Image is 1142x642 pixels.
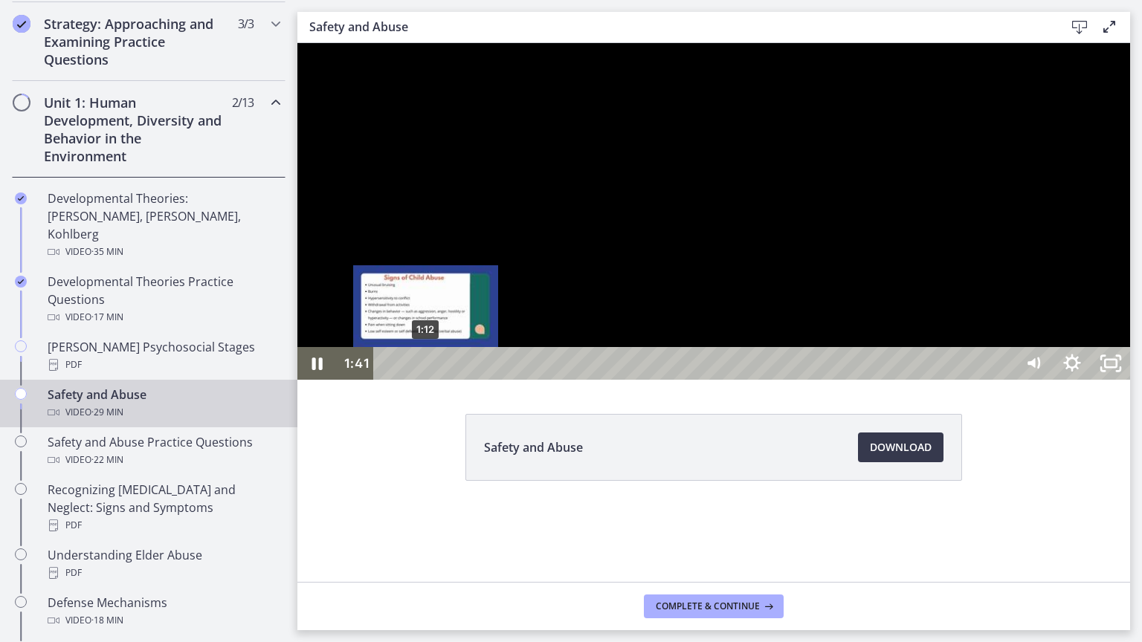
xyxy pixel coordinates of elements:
div: [PERSON_NAME] Psychosocial Stages [48,338,280,374]
i: Completed [15,192,27,204]
button: Unfullscreen [794,304,833,337]
div: Safety and Abuse Practice Questions [48,433,280,469]
span: Download [870,438,932,456]
span: · 29 min [91,403,123,421]
div: Video [48,451,280,469]
iframe: Video Lesson [297,43,1130,380]
span: Safety and Abuse [484,438,583,456]
button: Mute [717,304,755,337]
span: 2 / 13 [232,94,254,111]
div: PDF [48,516,280,534]
div: Video [48,243,280,261]
span: · 17 min [91,308,123,326]
a: Download [858,432,943,462]
span: Complete & continue [656,600,760,612]
i: Completed [13,15,30,33]
div: Developmental Theories Practice Questions [48,273,280,326]
div: Defense Mechanisms [48,594,280,629]
div: Video [48,612,280,629]
div: Video [48,308,280,326]
h2: Unit 1: Human Development, Diversity and Behavior in the Environment [44,94,225,165]
span: 3 / 3 [238,15,254,33]
div: Developmental Theories: [PERSON_NAME], [PERSON_NAME], Kohlberg [48,189,280,261]
i: Completed [15,276,27,288]
span: · 18 min [91,612,123,629]
span: · 22 min [91,451,123,469]
div: PDF [48,564,280,582]
div: Understanding Elder Abuse [48,546,280,582]
div: Safety and Abuse [48,386,280,421]
span: · 35 min [91,243,123,261]
h3: Safety and Abuse [309,18,1041,36]
div: Video [48,403,280,421]
div: PDF [48,356,280,374]
h2: Strategy: Approaching and Examining Practice Questions [44,15,225,68]
div: Recognizing [MEDICAL_DATA] and Neglect: Signs and Symptoms [48,481,280,534]
button: Show settings menu [755,304,794,337]
button: Complete & continue [644,594,784,618]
